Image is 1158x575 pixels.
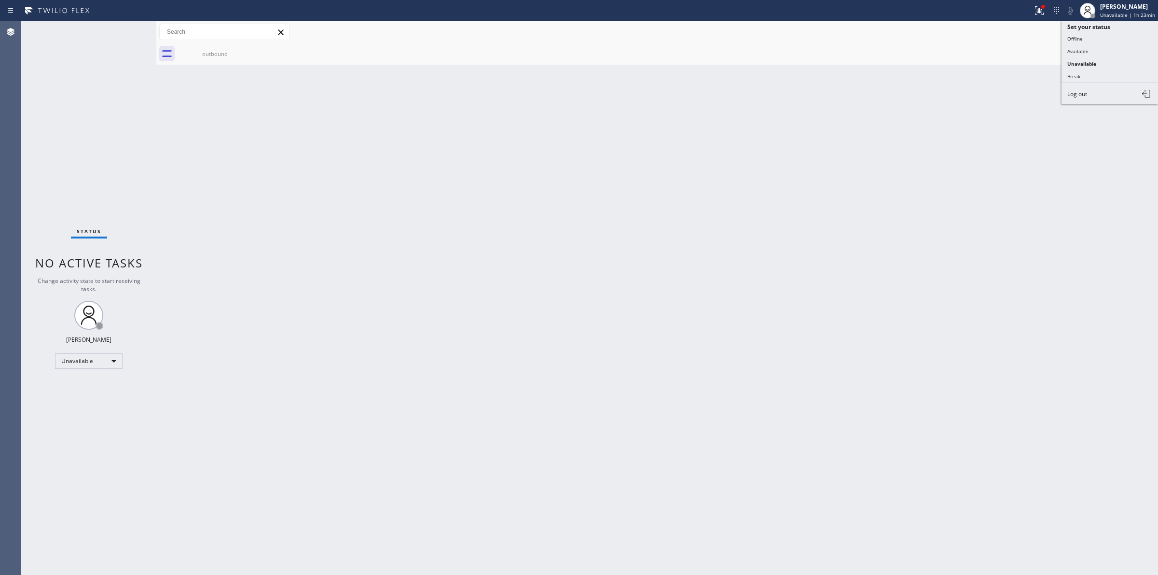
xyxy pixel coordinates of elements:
span: Status [77,228,101,235]
input: Search [160,24,289,40]
span: Change activity state to start receiving tasks. [38,277,140,293]
div: outbound [179,50,251,57]
button: Mute [1063,4,1077,17]
span: Unavailable | 1h 23min [1100,12,1155,18]
div: [PERSON_NAME] [1100,2,1155,11]
span: No active tasks [35,255,143,271]
div: Unavailable [55,353,123,369]
div: [PERSON_NAME] [66,336,111,344]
